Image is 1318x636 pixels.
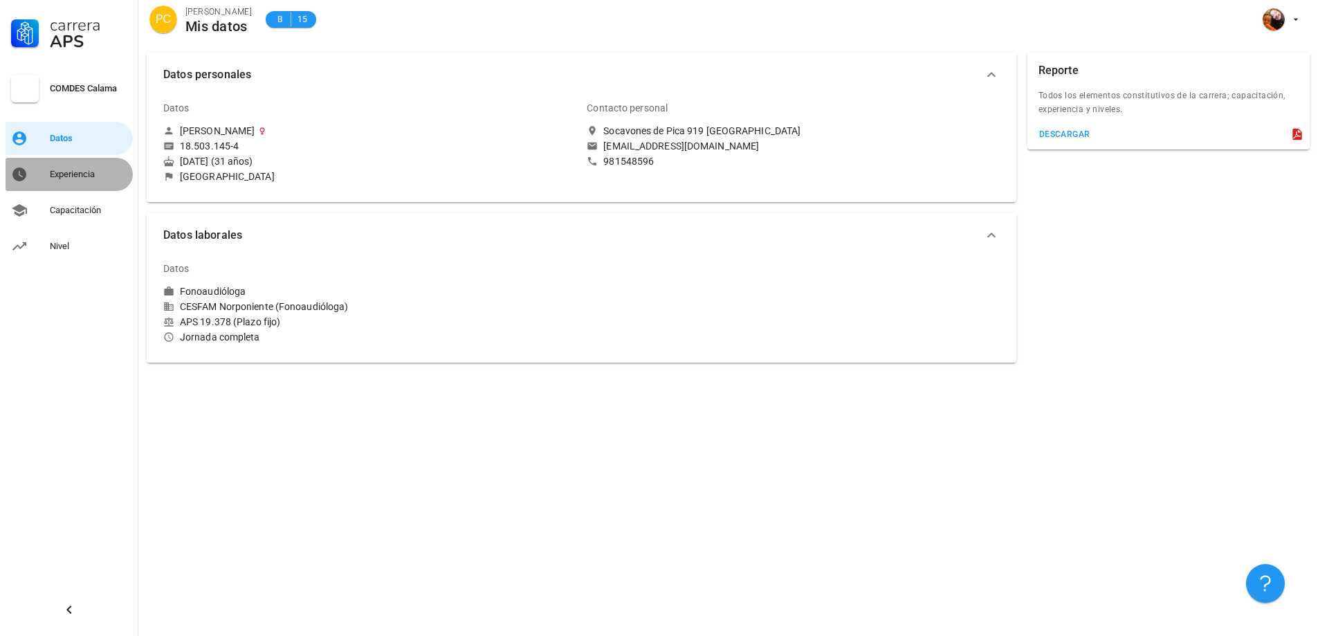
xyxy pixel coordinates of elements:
[587,125,999,137] a: Socavones de Pica 919 [GEOGRAPHIC_DATA]
[180,125,255,137] div: [PERSON_NAME]
[147,53,1016,97] button: Datos personales
[163,331,576,343] div: Jornada completa
[50,205,127,216] div: Capacitación
[163,65,983,84] span: Datos personales
[163,91,190,125] div: Datos
[603,155,654,167] div: 981548596
[50,33,127,50] div: APS
[163,155,576,167] div: [DATE] (31 años)
[50,133,127,144] div: Datos
[6,158,133,191] a: Experiencia
[185,5,252,19] div: [PERSON_NAME]
[587,140,999,152] a: [EMAIL_ADDRESS][DOMAIN_NAME]
[1033,125,1096,144] button: descargar
[1027,89,1310,125] div: Todos los elementos constitutivos de la carrera; capacitación, experiencia y niveles.
[6,230,133,263] a: Nivel
[185,19,252,34] div: Mis datos
[50,169,127,180] div: Experiencia
[50,241,127,252] div: Nivel
[163,226,983,245] span: Datos laborales
[1038,53,1079,89] div: Reporte
[603,140,759,152] div: [EMAIL_ADDRESS][DOMAIN_NAME]
[180,170,275,183] div: [GEOGRAPHIC_DATA]
[163,300,576,313] div: CESFAM Norponiente (Fonoaudióloga)
[50,17,127,33] div: Carrera
[587,91,668,125] div: Contacto personal
[163,316,576,328] div: APS 19.378 (Plazo fijo)
[1263,8,1285,30] div: avatar
[6,194,133,227] a: Capacitación
[587,155,999,167] a: 981548596
[50,83,127,94] div: COMDES Calama
[156,6,171,33] span: PC
[6,122,133,155] a: Datos
[149,6,177,33] div: avatar
[180,285,246,298] div: Fonoaudióloga
[603,125,800,137] div: Socavones de Pica 919 [GEOGRAPHIC_DATA]
[147,213,1016,257] button: Datos laborales
[1038,129,1090,139] div: descargar
[274,12,285,26] span: B
[163,252,190,285] div: Datos
[180,140,239,152] div: 18.503.145-4
[297,12,308,26] span: 15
